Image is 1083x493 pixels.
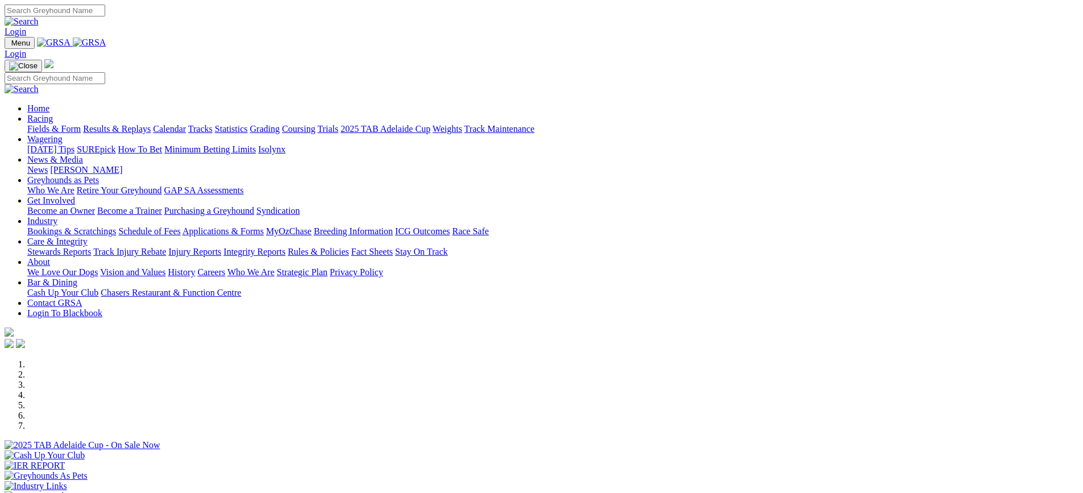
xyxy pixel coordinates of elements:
div: News & Media [27,165,1078,175]
a: [PERSON_NAME] [50,165,122,175]
a: 2025 TAB Adelaide Cup [341,124,430,134]
img: IER REPORT [5,461,65,471]
a: Home [27,103,49,113]
a: Trials [317,124,338,134]
img: facebook.svg [5,339,14,348]
a: Fact Sheets [351,247,393,256]
a: Weights [433,124,462,134]
a: Careers [197,267,225,277]
a: Become an Owner [27,206,95,216]
a: Applications & Forms [182,226,264,236]
a: [DATE] Tips [27,144,74,154]
a: Stewards Reports [27,247,91,256]
a: ICG Outcomes [395,226,450,236]
img: 2025 TAB Adelaide Cup - On Sale Now [5,440,160,450]
div: Greyhounds as Pets [27,185,1078,196]
a: Results & Replays [83,124,151,134]
div: About [27,267,1078,277]
a: Rules & Policies [288,247,349,256]
a: Injury Reports [168,247,221,256]
a: Greyhounds as Pets [27,175,99,185]
img: Greyhounds As Pets [5,471,88,481]
a: Race Safe [452,226,488,236]
a: Minimum Betting Limits [164,144,256,154]
a: Strategic Plan [277,267,327,277]
div: Care & Integrity [27,247,1078,257]
a: Wagering [27,134,63,144]
a: Track Maintenance [464,124,534,134]
a: About [27,257,50,267]
a: Bar & Dining [27,277,77,287]
a: How To Bet [118,144,163,154]
a: News [27,165,48,175]
img: logo-grsa-white.png [5,328,14,337]
div: Industry [27,226,1078,237]
img: Search [5,84,39,94]
a: Login [5,27,26,36]
img: twitter.svg [16,339,25,348]
a: Cash Up Your Club [27,288,98,297]
a: Bookings & Scratchings [27,226,116,236]
a: History [168,267,195,277]
a: Purchasing a Greyhound [164,206,254,216]
a: News & Media [27,155,83,164]
a: Industry [27,216,57,226]
a: Login [5,49,26,59]
a: Login To Blackbook [27,308,102,318]
a: Syndication [256,206,300,216]
img: Industry Links [5,481,67,491]
div: Wagering [27,144,1078,155]
a: Privacy Policy [330,267,383,277]
a: Who We Are [27,185,74,195]
a: We Love Our Dogs [27,267,98,277]
a: GAP SA Assessments [164,185,244,195]
a: Calendar [153,124,186,134]
button: Toggle navigation [5,37,35,49]
a: Get Involved [27,196,75,205]
span: Menu [11,39,30,47]
div: Get Involved [27,206,1078,216]
input: Search [5,72,105,84]
a: Integrity Reports [223,247,285,256]
button: Toggle navigation [5,60,42,72]
a: Coursing [282,124,316,134]
a: Fields & Form [27,124,81,134]
a: Retire Your Greyhound [77,185,162,195]
a: Statistics [215,124,248,134]
a: Chasers Restaurant & Function Centre [101,288,241,297]
a: Track Injury Rebate [93,247,166,256]
img: logo-grsa-white.png [44,59,53,68]
img: Search [5,16,39,27]
a: Contact GRSA [27,298,82,308]
a: Breeding Information [314,226,393,236]
div: Racing [27,124,1078,134]
img: Close [9,61,38,71]
a: Become a Trainer [97,206,162,216]
img: GRSA [37,38,70,48]
a: Isolynx [258,144,285,154]
div: Bar & Dining [27,288,1078,298]
a: Vision and Values [100,267,165,277]
img: Cash Up Your Club [5,450,85,461]
a: Who We Are [227,267,275,277]
a: Grading [250,124,280,134]
a: MyOzChase [266,226,312,236]
img: GRSA [73,38,106,48]
input: Search [5,5,105,16]
a: Care & Integrity [27,237,88,246]
a: Schedule of Fees [118,226,180,236]
a: Stay On Track [395,247,447,256]
a: SUREpick [77,144,115,154]
a: Racing [27,114,53,123]
a: Tracks [188,124,213,134]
